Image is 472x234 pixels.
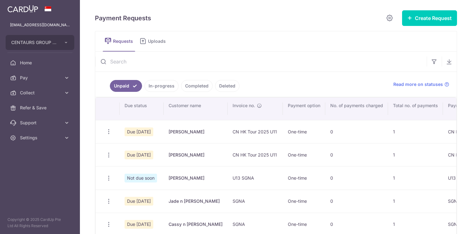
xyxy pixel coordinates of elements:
span: Due [DATE] [125,151,153,159]
a: Uploads [138,31,170,51]
td: 0 [325,166,388,189]
span: Home [20,60,61,66]
td: 0 [325,190,388,213]
input: Search [95,52,427,72]
td: Jade n [PERSON_NAME] [164,190,228,213]
span: Settings [20,135,61,141]
img: CardUp [7,5,38,12]
td: 0 [325,143,388,166]
td: One-time [283,120,325,143]
th: Invoice no. [228,97,283,120]
td: 1 [388,120,443,143]
td: SGNA [228,190,283,213]
th: Due status [120,97,164,120]
a: Unpaid [110,80,142,92]
td: One-time [283,143,325,166]
span: Payment option [288,102,320,109]
td: One-time [283,190,325,213]
a: Completed [181,80,213,92]
td: 1 [388,166,443,189]
a: In-progress [145,80,179,92]
span: Support [20,120,61,126]
button: CENTAURS GROUP PRIVATE LIMITED [6,35,74,50]
span: Due [DATE] [125,220,153,229]
td: [PERSON_NAME] [164,143,228,166]
td: 1 [388,190,443,213]
h5: Payment Requests [95,13,151,23]
button: Create Request [402,10,457,26]
span: Read more on statuses [393,81,443,87]
span: CENTAURS GROUP PRIVATE LIMITED [11,39,57,46]
a: Requests [103,31,135,51]
span: Total no. of payments [393,102,438,109]
span: Requests [113,38,135,44]
td: [PERSON_NAME] [164,166,228,189]
th: Total no. of payments [388,97,443,120]
td: CN HK Tour 2025 U11 [228,120,283,143]
td: U13 SGNA [228,166,283,189]
span: Due [DATE] [125,127,153,136]
span: Collect [20,90,61,96]
span: Due [DATE] [125,197,153,206]
p: [EMAIL_ADDRESS][DOMAIN_NAME] [10,22,70,28]
a: Read more on statuses [393,81,449,87]
span: Invoice no. [233,102,255,109]
th: Customer name [164,97,228,120]
th: No. of payments charged [325,97,388,120]
span: No. of payments charged [330,102,383,109]
th: Payment option [283,97,325,120]
span: Uploads [148,38,170,44]
td: CN HK Tour 2025 U11 [228,143,283,166]
td: 1 [388,143,443,166]
span: Pay [20,75,61,81]
span: Refer & Save [20,105,61,111]
iframe: Opens a widget where you can find more information [432,215,466,231]
td: [PERSON_NAME] [164,120,228,143]
a: Deleted [215,80,239,92]
td: 0 [325,120,388,143]
td: One-time [283,166,325,189]
span: Not due soon [125,174,157,182]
